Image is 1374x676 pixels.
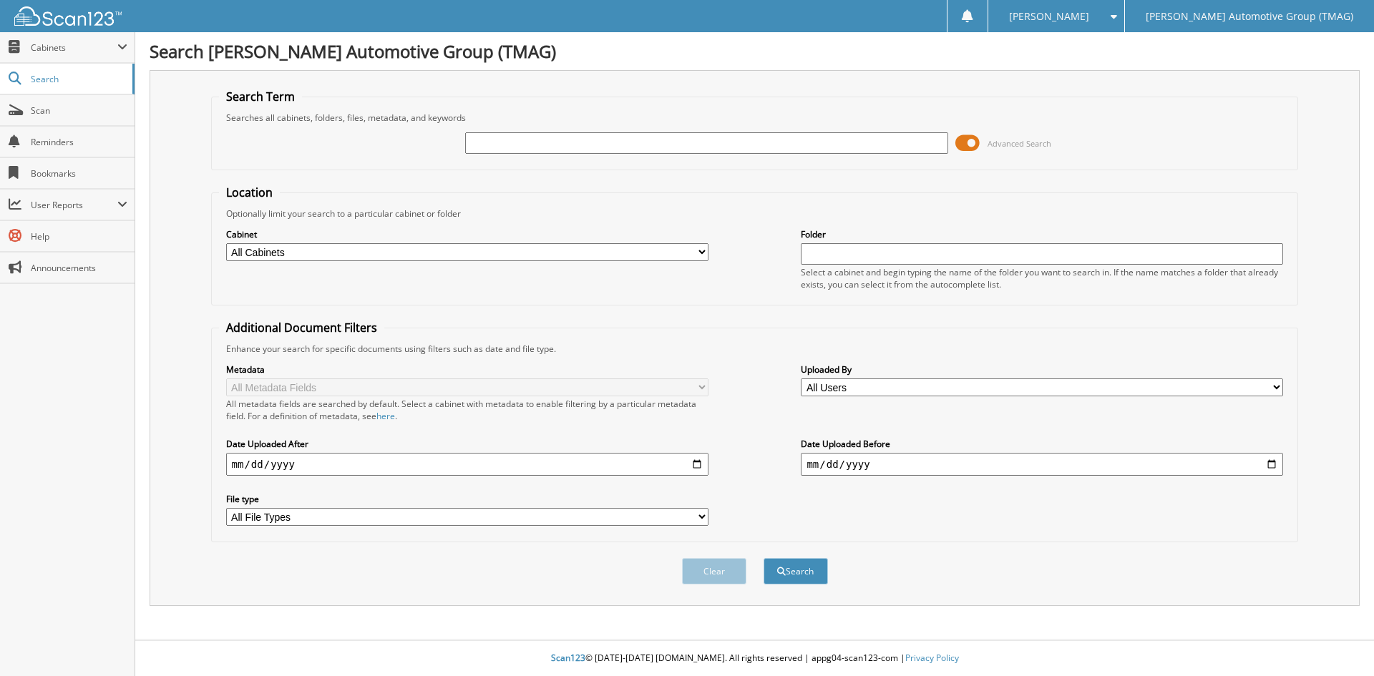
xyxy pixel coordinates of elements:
[801,438,1283,450] label: Date Uploaded Before
[226,363,708,376] label: Metadata
[14,6,122,26] img: scan123-logo-white.svg
[801,363,1283,376] label: Uploaded By
[988,138,1051,149] span: Advanced Search
[219,185,280,200] legend: Location
[219,343,1291,355] div: Enhance your search for specific documents using filters such as date and file type.
[226,228,708,240] label: Cabinet
[219,89,302,104] legend: Search Term
[1146,12,1353,21] span: [PERSON_NAME] Automotive Group (TMAG)
[682,558,746,584] button: Clear
[219,112,1291,124] div: Searches all cabinets, folders, files, metadata, and keywords
[801,453,1283,476] input: end
[801,228,1283,240] label: Folder
[31,199,117,211] span: User Reports
[31,262,127,274] span: Announcements
[31,104,127,117] span: Scan
[31,41,117,54] span: Cabinets
[801,266,1283,290] div: Select a cabinet and begin typing the name of the folder you want to search in. If the name match...
[150,39,1360,63] h1: Search [PERSON_NAME] Automotive Group (TMAG)
[226,438,708,450] label: Date Uploaded After
[219,320,384,335] legend: Additional Document Filters
[219,207,1291,220] div: Optionally limit your search to a particular cabinet or folder
[31,167,127,180] span: Bookmarks
[226,398,708,422] div: All metadata fields are searched by default. Select a cabinet with metadata to enable filtering b...
[764,558,828,584] button: Search
[135,641,1374,676] div: © [DATE]-[DATE] [DOMAIN_NAME]. All rights reserved | appg04-scan123-com |
[1009,12,1089,21] span: [PERSON_NAME]
[226,493,708,505] label: File type
[226,453,708,476] input: start
[31,73,125,85] span: Search
[31,230,127,243] span: Help
[551,652,585,664] span: Scan123
[31,136,127,148] span: Reminders
[905,652,959,664] a: Privacy Policy
[376,410,395,422] a: here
